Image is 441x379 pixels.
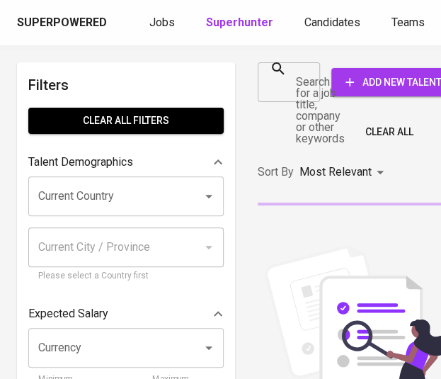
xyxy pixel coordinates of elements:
a: Jobs [149,14,178,32]
span: Clear All filters [40,112,212,130]
a: Superpowered [17,15,110,31]
button: Clear All filters [28,108,224,134]
button: Open [199,186,219,206]
p: Talent Demographics [28,154,133,171]
span: Clear All [365,123,413,141]
button: Open [199,338,219,358]
p: Please select a Country first [38,269,214,283]
p: Most Relevant [299,164,372,181]
b: Superhunter [206,16,273,29]
a: Candidates [304,14,363,32]
span: Jobs [149,16,175,29]
div: Superpowered [17,15,107,31]
button: Clear All [360,119,419,145]
a: Teams [391,14,428,32]
p: Expected Salary [28,305,108,322]
div: Expected Salary [28,300,224,328]
span: Teams [391,16,425,29]
h6: Filters [28,74,224,96]
p: Sort By [258,164,294,181]
a: Superhunter [206,14,276,32]
span: Candidates [304,16,360,29]
div: Most Relevant [299,159,389,186]
div: Talent Demographics [28,148,224,176]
